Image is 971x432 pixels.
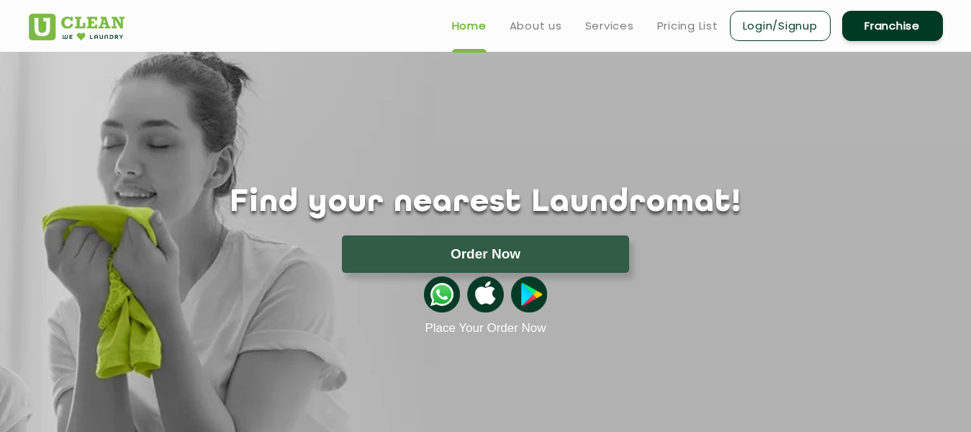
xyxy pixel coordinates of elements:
[511,276,547,312] img: playstoreicon.png
[842,11,943,41] a: Franchise
[452,17,487,35] a: Home
[29,14,125,40] img: UClean Laundry and Dry Cleaning
[657,17,718,35] a: Pricing List
[18,185,954,221] h1: Find your nearest Laundromat!
[425,321,546,336] a: Place Your Order Now
[730,11,831,41] a: Login/Signup
[510,17,562,35] a: About us
[467,276,503,312] img: apple-icon.png
[585,17,634,35] a: Services
[342,235,629,273] button: Order Now
[424,276,460,312] img: whatsappicon.png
